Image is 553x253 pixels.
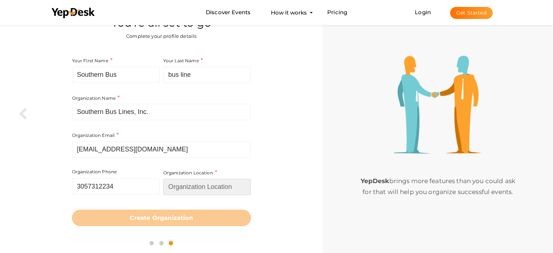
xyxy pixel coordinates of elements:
[206,6,251,19] a: Discover Events
[72,131,119,139] label: Organization Email
[130,214,193,221] b: Create Organization
[72,210,251,226] button: Create Organization
[126,33,196,40] label: Complete your profile details
[415,9,431,16] a: Login
[269,6,309,19] button: How it works
[72,141,251,158] input: your Organization Email
[327,6,347,19] a: Pricing
[394,56,481,154] img: step3-illustration.png
[163,179,251,195] input: Organization Location
[360,177,389,185] b: YepDesk
[163,67,251,83] input: Your Last Name
[163,56,203,65] label: Your Last Name
[360,177,515,195] span: brings more features than you could ask for that will help you organize successful events.
[72,56,112,65] label: Your First Name
[450,7,493,19] button: Get Started
[72,94,120,102] label: Organization Name
[72,104,251,120] input: Your Organization Name
[72,178,160,195] input: Organization Phone
[72,169,117,175] label: Organization Phone
[72,67,160,83] input: Your First Name
[163,169,217,177] label: Organization Location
